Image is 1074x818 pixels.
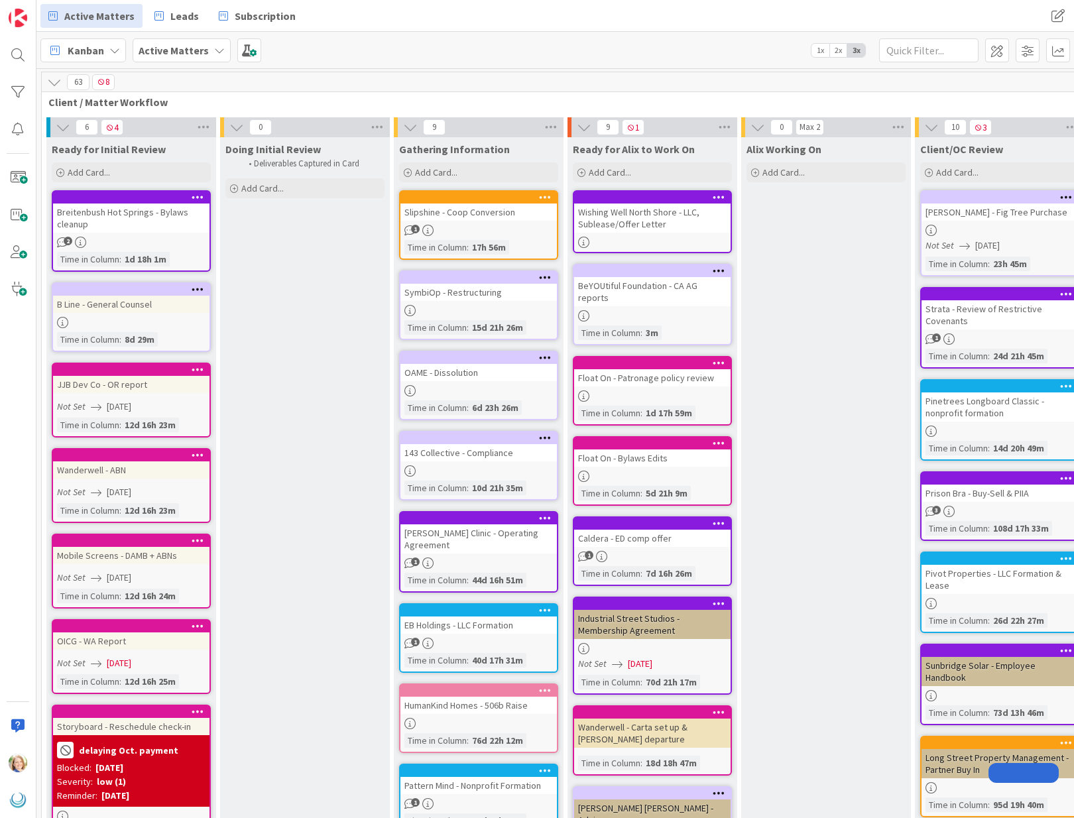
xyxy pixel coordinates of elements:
[400,444,557,461] div: 143 Collective - Compliance
[988,257,990,271] span: :
[990,257,1030,271] div: 23h 45m
[76,119,98,135] span: 6
[574,438,731,467] div: Float On - Bylaws Edits
[988,613,990,628] span: :
[97,775,126,789] div: low (1)
[121,252,170,266] div: 1d 18h 1m
[57,789,97,803] div: Reminder:
[574,598,731,639] div: Industrial Street Studios - Membership Agreement
[975,239,1000,253] span: [DATE]
[57,775,93,789] div: Severity:
[762,166,805,178] span: Add Card...
[57,486,86,498] i: Not Set
[121,418,179,432] div: 12d 16h 23m
[640,486,642,500] span: :
[988,705,990,720] span: :
[119,503,121,518] span: :
[53,632,209,650] div: OICG - WA Report
[211,4,304,28] a: Subscription
[642,486,691,500] div: 5d 21h 9m
[920,143,1003,156] span: Client/OC Review
[578,566,640,581] div: Time in Column
[67,74,89,90] span: 63
[411,798,420,807] span: 1
[469,733,526,748] div: 76d 22h 12m
[574,518,731,547] div: Caldera - ED comp offer
[642,325,662,340] div: 3m
[574,204,731,233] div: Wishing Well North Shore - LLC, Sublease/Offer Letter
[469,240,509,255] div: 17h 56m
[64,237,72,245] span: 2
[53,376,209,393] div: JJB Dev Co - OR report
[925,441,988,455] div: Time in Column
[746,143,821,156] span: Alix Working On
[57,571,86,583] i: Not Set
[925,797,988,812] div: Time in Column
[469,653,526,668] div: 40d 17h 31m
[400,284,557,301] div: SymbiOp - Restructuring
[53,706,209,735] div: Storyboard - Reschedule check-in
[990,349,1047,363] div: 24d 21h 45m
[640,406,642,420] span: :
[925,705,988,720] div: Time in Column
[423,119,446,135] span: 9
[57,332,119,347] div: Time in Column
[988,521,990,536] span: :
[642,406,695,420] div: 1d 17h 59m
[241,182,284,194] span: Add Card...
[469,320,526,335] div: 15d 21h 26m
[400,364,557,381] div: OAME - Dissolution
[95,761,123,775] div: [DATE]
[467,481,469,495] span: :
[57,252,119,266] div: Time in Column
[57,503,119,518] div: Time in Column
[400,512,557,554] div: [PERSON_NAME] Clinic - Operating Agreement
[53,284,209,313] div: B Line - General Counsel
[573,143,695,156] span: Ready for Alix to Work On
[411,557,420,566] span: 1
[53,547,209,564] div: Mobile Screens - DAMB + ABNs
[467,240,469,255] span: :
[578,658,607,670] i: Not Set
[990,613,1047,628] div: 26d 22h 27m
[147,4,207,28] a: Leads
[404,573,467,587] div: Time in Column
[932,333,941,342] span: 1
[469,573,526,587] div: 44d 16h 51m
[64,8,135,24] span: Active Matters
[642,756,700,770] div: 18d 18h 47m
[53,461,209,479] div: Wanderwell - ABN
[640,675,642,689] span: :
[770,119,793,135] span: 0
[170,8,199,24] span: Leads
[404,481,467,495] div: Time in Column
[829,44,847,57] span: 2x
[53,364,209,393] div: JJB Dev Co - OR report
[411,225,420,233] span: 1
[628,657,652,671] span: [DATE]
[107,571,131,585] span: [DATE]
[589,166,631,178] span: Add Card...
[622,119,644,135] span: 1
[400,605,557,634] div: EB Holdings - LLC Formation
[57,761,91,775] div: Blocked:
[121,589,179,603] div: 12d 16h 24m
[925,613,988,628] div: Time in Column
[597,119,619,135] span: 9
[578,325,640,340] div: Time in Column
[400,192,557,221] div: Slipshine - Coop Conversion
[241,158,383,169] li: Deliverables Captured in Card
[225,143,321,156] span: Doing Initial Review
[9,791,27,809] img: avatar
[990,705,1047,720] div: 73d 13h 46m
[40,4,143,28] a: Active Matters
[404,240,467,255] div: Time in Column
[53,620,209,650] div: OICG - WA Report
[101,789,129,803] div: [DATE]
[578,486,640,500] div: Time in Column
[9,9,27,27] img: Visit kanbanzone.com
[119,252,121,266] span: :
[107,656,131,670] span: [DATE]
[400,432,557,461] div: 143 Collective - Compliance
[847,44,865,57] span: 3x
